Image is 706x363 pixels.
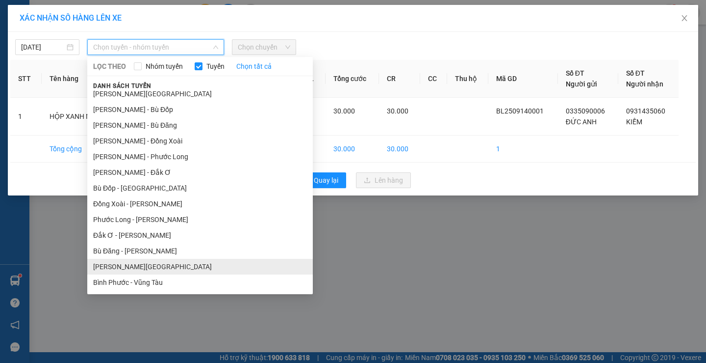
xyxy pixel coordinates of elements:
[7,64,23,75] span: CR :
[87,82,157,90] span: Danh sách tuyến
[295,172,346,188] button: rollbackQuay lại
[333,107,355,115] span: 30.000
[566,118,597,126] span: ĐỨC ANH
[8,32,70,44] div: ĐỨC ANH
[626,69,645,77] span: Số ĐT
[496,107,544,115] span: BL2509140001
[626,80,663,88] span: Người nhận
[76,9,100,20] span: Nhận:
[10,98,42,136] td: 1
[488,60,558,98] th: Mã GD
[76,32,143,44] div: KIẾM
[87,133,313,149] li: [PERSON_NAME] - Đồng Xoài
[93,40,218,55] span: Chọn tuyến - nhóm tuyến
[7,63,71,75] div: 30.000
[87,180,313,196] li: Bù Đốp - [GEOGRAPHIC_DATA]
[387,107,408,115] span: 30.000
[20,13,122,23] span: XÁC NHẬN SỐ HÀNG LÊN XE
[379,136,420,163] td: 30.000
[566,80,597,88] span: Người gửi
[87,196,313,212] li: Đồng Xoài - [PERSON_NAME]
[447,60,489,98] th: Thu hộ
[87,165,313,180] li: [PERSON_NAME] - Đắk Ơ
[356,172,411,188] button: uploadLên hàng
[238,40,290,55] span: Chọn chuyến
[10,60,42,98] th: STT
[42,98,127,136] td: HỘP XANH MẪU XN
[87,275,313,290] li: Bình Phước - Vũng Tàu
[566,107,605,115] span: 0335090006
[142,61,187,72] span: Nhóm tuyến
[87,117,313,133] li: [PERSON_NAME] - Bù Đăng
[671,5,698,32] button: Close
[87,102,313,117] li: [PERSON_NAME] - Bù Đốp
[202,61,228,72] span: Tuyến
[87,227,313,243] li: Đắk Ơ - [PERSON_NAME]
[314,175,338,186] span: Quay lại
[488,136,558,163] td: 1
[326,60,379,98] th: Tổng cước
[213,44,219,50] span: down
[21,42,65,53] input: 14/09/2025
[626,107,665,115] span: 0931435060
[87,86,313,102] li: [PERSON_NAME][GEOGRAPHIC_DATA]
[87,259,313,275] li: [PERSON_NAME][GEOGRAPHIC_DATA]
[236,61,272,72] a: Chọn tất cả
[8,9,24,20] span: Gửi:
[379,60,420,98] th: CR
[42,136,127,163] td: Tổng cộng
[326,136,379,163] td: 30.000
[8,8,70,32] div: VP Bình Long
[566,69,584,77] span: Số ĐT
[87,212,313,227] li: Phước Long - [PERSON_NAME]
[626,118,642,126] span: KIẾM
[93,61,126,72] span: LỌC THEO
[420,60,447,98] th: CC
[42,60,127,98] th: Tên hàng
[76,8,143,32] div: VP Quận 5
[87,149,313,165] li: [PERSON_NAME] - Phước Long
[681,14,688,22] span: close
[87,243,313,259] li: Bù Đăng - [PERSON_NAME]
